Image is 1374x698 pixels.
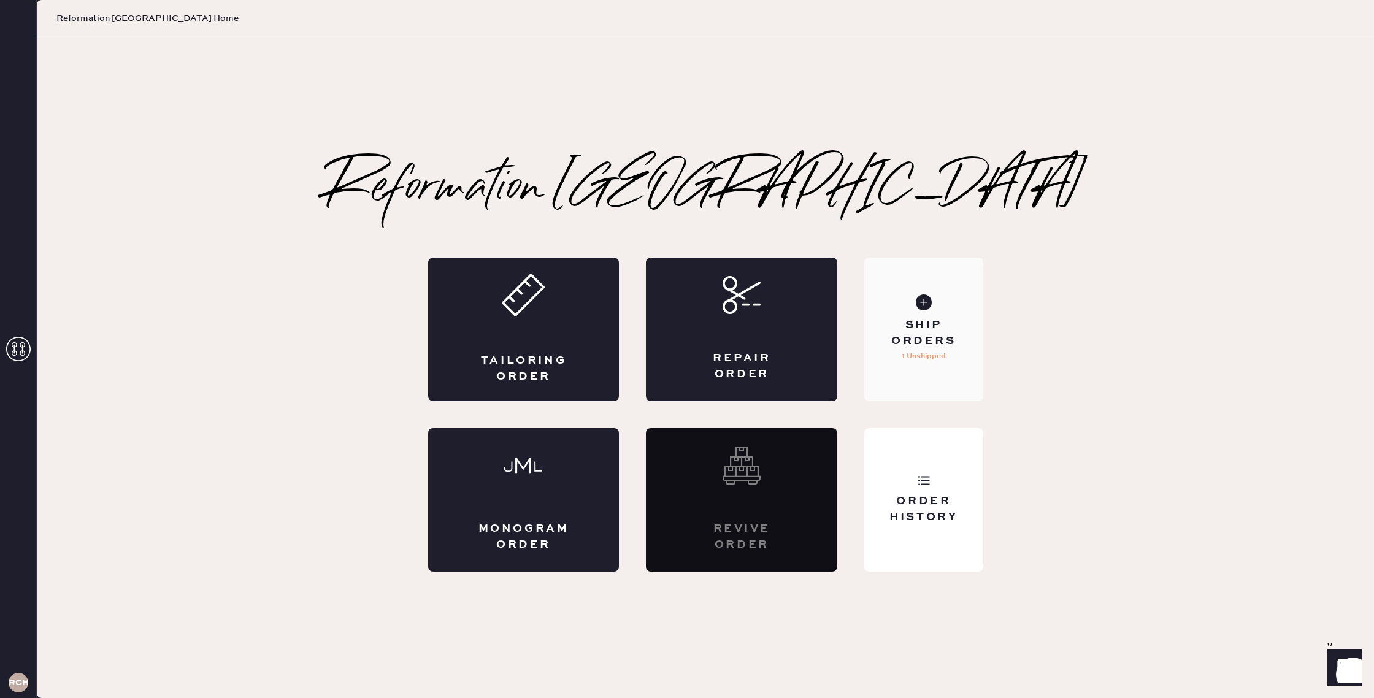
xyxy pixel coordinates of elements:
div: Interested? Contact us at care@hemster.co [646,428,837,572]
div: Monogram Order [477,521,570,552]
span: Reformation [GEOGRAPHIC_DATA] Home [56,12,239,25]
iframe: Front Chat [1316,643,1368,696]
h2: Reformation [GEOGRAPHIC_DATA] [326,164,1085,213]
div: Tailoring Order [477,353,570,384]
div: Revive order [695,521,788,552]
div: Ship Orders [874,318,973,348]
h3: RCHA [9,678,28,687]
div: Order History [874,494,973,524]
p: 1 Unshipped [902,349,946,364]
div: Repair Order [695,351,788,382]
